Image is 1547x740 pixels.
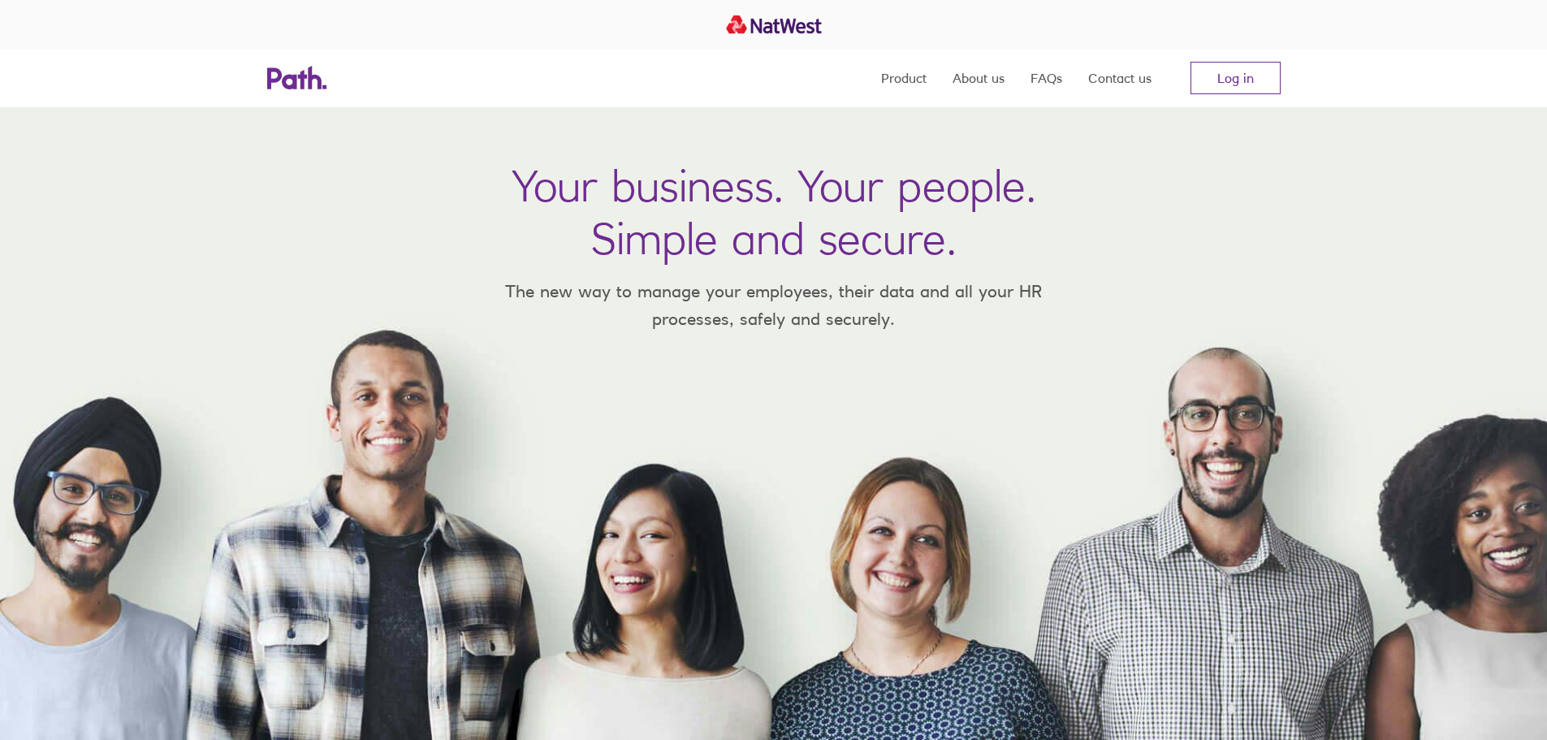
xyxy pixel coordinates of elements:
h1: Your business. Your people. Simple and secure. [512,159,1036,265]
a: Contact us [1088,49,1152,107]
a: FAQs [1031,49,1062,107]
p: The new way to manage your employees, their data and all your HR processes, safely and securely. [482,278,1066,332]
a: Log in [1190,62,1281,94]
a: About us [953,49,1005,107]
a: Product [881,49,927,107]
